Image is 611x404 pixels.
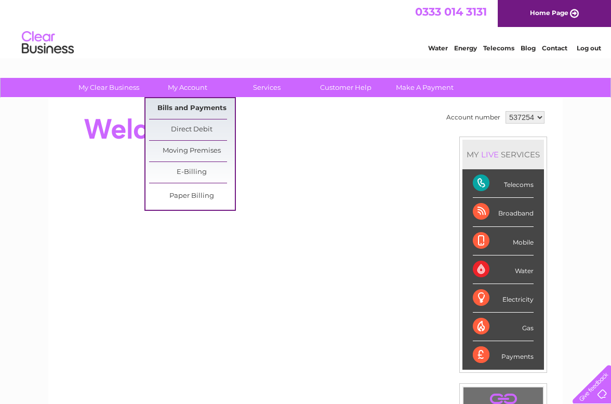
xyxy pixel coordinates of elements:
[149,141,235,161] a: Moving Premises
[473,255,534,284] div: Water
[473,169,534,198] div: Telecoms
[473,284,534,313] div: Electricity
[149,186,235,207] a: Paper Billing
[473,341,534,369] div: Payments
[149,162,235,183] a: E-Billing
[382,78,468,97] a: Make A Payment
[149,119,235,140] a: Direct Debit
[149,98,235,119] a: Bills and Payments
[415,5,487,18] a: 0333 014 3131
[473,198,534,226] div: Broadband
[66,78,152,97] a: My Clear Business
[521,44,536,52] a: Blog
[444,109,503,126] td: Account number
[61,6,552,50] div: Clear Business is a trading name of Verastar Limited (registered in [GEOGRAPHIC_DATA] No. 3667643...
[224,78,310,97] a: Services
[479,150,501,159] div: LIVE
[462,140,544,169] div: MY SERVICES
[428,44,448,52] a: Water
[145,78,231,97] a: My Account
[303,78,389,97] a: Customer Help
[542,44,567,52] a: Contact
[21,27,74,59] img: logo.png
[577,44,601,52] a: Log out
[473,227,534,255] div: Mobile
[454,44,477,52] a: Energy
[483,44,514,52] a: Telecoms
[473,313,534,341] div: Gas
